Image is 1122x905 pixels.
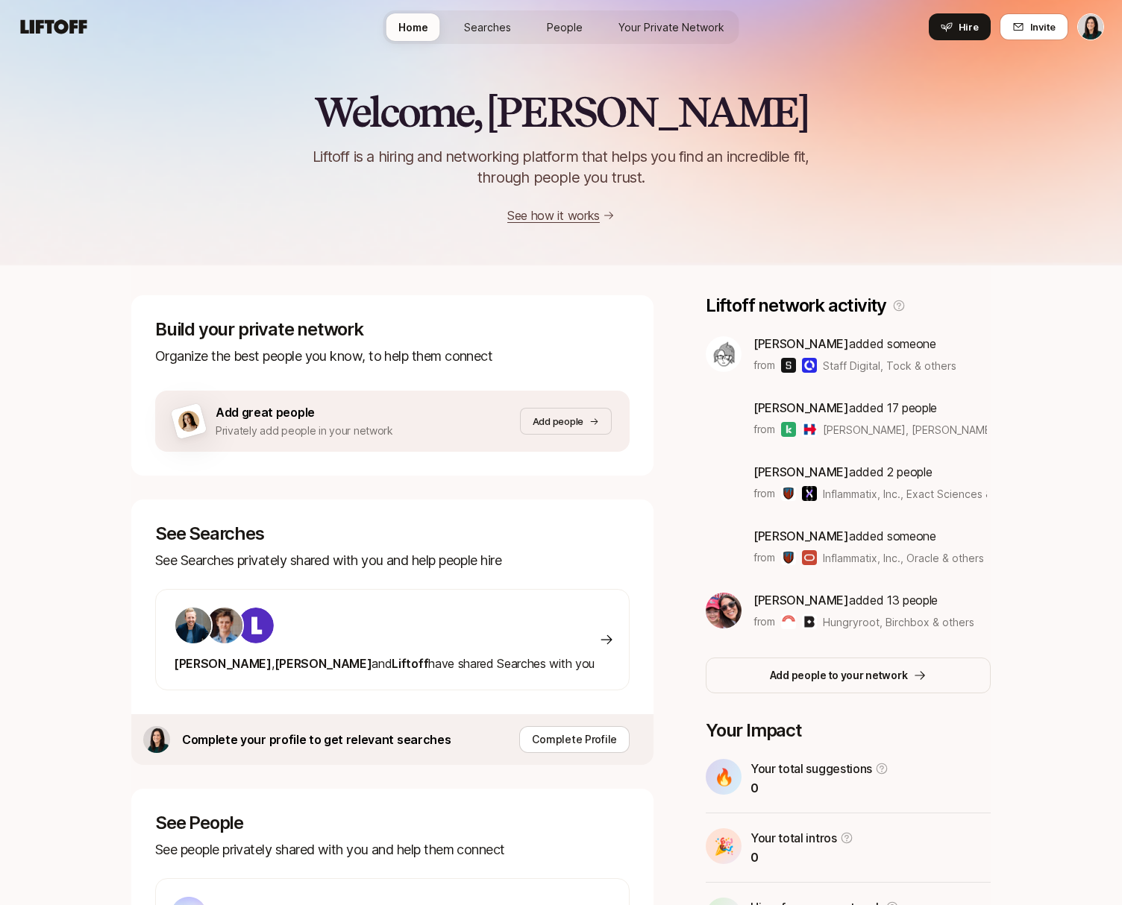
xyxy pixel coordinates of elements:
a: Your Private Network [607,13,736,41]
img: Hungryroot [781,614,796,629]
a: Searches [452,13,523,41]
img: Inflammatix, Inc. [781,550,796,565]
span: Hire [959,19,979,34]
p: Privately add people in your network [216,422,393,440]
span: Inflammatix, Inc., Exact Sciences & others [823,488,1027,500]
p: Liftoff is a hiring and networking platform that helps you find an incredible fit, through people... [294,146,828,188]
p: See people privately shared with you and help them connect [155,839,630,860]
p: Liftoff network activity [706,295,886,316]
button: Invite [1000,13,1068,40]
span: [PERSON_NAME] [753,336,849,351]
span: Inflammatix, Inc., Oracle & others [823,550,984,566]
p: from [753,485,775,502]
p: See Searches privately shared with you and help people hire [155,550,630,571]
span: [PERSON_NAME] [753,529,849,543]
span: , [272,656,275,671]
p: Your Impact [706,720,991,741]
div: 🔥 [706,759,742,795]
p: Complete Profile [532,731,617,748]
button: Add people to your network [706,658,991,693]
a: See how it works [507,208,600,223]
p: Organize the best people you know, to help them connect [155,346,630,367]
p: Add people [533,414,583,429]
img: ACg8ocKIuO9-sklR2KvA8ZVJz4iZ_g9wtBiQREC3t8A94l4CTg=s160-c [238,608,274,643]
img: ACg8ocLS2l1zMprXYdipp7mfi5ZAPgYYEnnfB-SEFN0Ix-QHc6UIcGI=s160-c [175,608,211,643]
p: Add great people [216,403,393,422]
p: from [753,613,775,631]
button: Add people [520,408,612,435]
p: from [753,420,775,438]
img: Exact Sciences [802,486,817,501]
span: Invite [1030,19,1056,34]
img: woman-on-brown-bg.png [176,409,201,434]
p: added 17 people [753,398,987,417]
h2: Welcome, [PERSON_NAME] [314,89,809,134]
button: Eleanor Morgan [1077,13,1104,40]
span: People [547,19,583,35]
p: See People [155,813,630,833]
img: Inflammatix, Inc. [781,486,796,501]
span: [PERSON_NAME] [753,400,849,415]
span: [PERSON_NAME], [PERSON_NAME] for America & others [823,422,987,438]
img: 784e1609_4053_45be_a1f2_0ec4c459700a.jpg [706,336,742,372]
p: added 13 people [753,590,974,610]
button: Hire [929,13,991,40]
a: People [535,13,595,41]
span: Liftoff [392,656,428,671]
p: Add people to your network [770,666,908,684]
span: [PERSON_NAME] [275,656,372,671]
span: [PERSON_NAME] [753,464,849,479]
p: 0 [750,778,888,798]
img: 7eae97f6_67e1_41d3_8b2c_5868bb422597.jpg [706,593,742,628]
span: Hungryroot, Birchbox & others [823,614,974,630]
p: added someone [753,334,956,353]
img: Hillary for America [802,422,817,437]
div: 🎉 [706,828,742,864]
p: Your total intros [750,828,837,848]
p: Your total suggestions [750,759,872,778]
span: [PERSON_NAME] [174,656,272,671]
span: have shared Searches with you [174,656,595,671]
p: added someone [753,526,984,546]
p: See Searches [155,523,630,544]
span: [PERSON_NAME] [753,593,849,608]
p: from [753,356,775,374]
img: Oracle [802,550,817,565]
p: Complete your profile to get relevant searches [182,730,451,749]
img: Eleanor Morgan [1078,14,1103,40]
span: Your Private Network [618,19,724,35]
button: Complete Profile [519,726,630,753]
span: Searches [464,19,511,35]
img: Tock [802,358,817,373]
p: from [753,549,775,567]
span: Staff Digital, Tock & others [823,358,956,373]
span: and [372,656,392,671]
a: Home [386,13,440,41]
img: Birchbox [802,614,817,629]
p: Build your private network [155,319,630,340]
img: 4a9db8b1_a928_4c3b_b6b3_637aca108a75.jfif [143,726,170,753]
img: Kiva [781,422,796,437]
img: 3263d9e2_344a_4053_b33f_6d0678704667.jpg [207,608,242,643]
p: added 2 people [753,462,987,482]
span: Home [398,19,428,35]
p: 0 [750,848,853,867]
img: Staff Digital [781,358,796,373]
